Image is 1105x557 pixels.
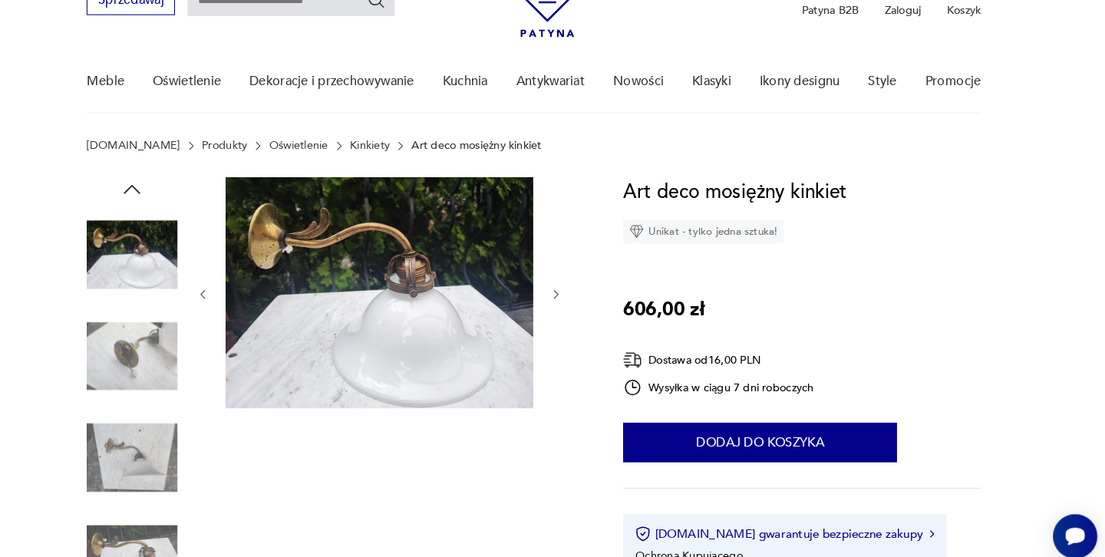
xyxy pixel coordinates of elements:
[875,49,902,108] a: Style
[375,134,414,147] a: Kinkiety
[464,49,508,108] a: Kuchnia
[638,212,793,235] div: Unikat - tylko jedna sztuka!
[650,507,665,522] img: Ikona certyfikatu
[638,171,854,200] h1: Art deco mosiężny kinkiet
[536,49,602,108] a: Antykwariat
[121,397,209,485] img: Zdjęcie produktu Art deco mosiężny kinkiet
[645,216,658,230] img: Ikona diamentu
[121,300,209,387] img: Zdjęcie produktu Art deco mosiężny kinkiet
[628,49,678,108] a: Nowości
[650,529,754,543] li: Ochrona Kupującego
[121,202,209,289] img: Zdjęcie produktu Art deco mosiężny kinkiet
[1053,496,1096,539] iframe: Smartsupp widget button
[279,49,437,108] a: Dekoracje i przechowywanie
[638,407,902,446] button: Dodaj do koszyka
[297,134,354,147] a: Oświetlenie
[638,338,657,357] img: Ikona dostawy
[256,171,552,394] img: Zdjęcie produktu Art deco mosiężny kinkiet
[650,507,938,522] button: [DOMAIN_NAME] gwarantuje bezpieczne zakupy
[638,338,823,357] div: Dostawa od 16,00 PLN
[638,284,717,313] p: 606,00 zł
[233,134,276,147] a: Produkty
[434,134,559,147] p: Art deco mosiężny kinkiet
[891,2,926,17] p: Zaloguj
[951,2,984,17] p: Koszyk
[121,49,157,108] a: Meble
[705,49,743,108] a: Klasyki
[638,364,823,383] div: Wysyłka w ciągu 7 dni roboczych
[770,49,847,108] a: Ikony designu
[934,511,938,519] img: Ikona strzałki w prawo
[121,134,211,147] a: [DOMAIN_NAME]
[811,2,866,17] p: Patyna B2B
[930,49,984,108] a: Promocje
[185,49,251,108] a: Oświetlenie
